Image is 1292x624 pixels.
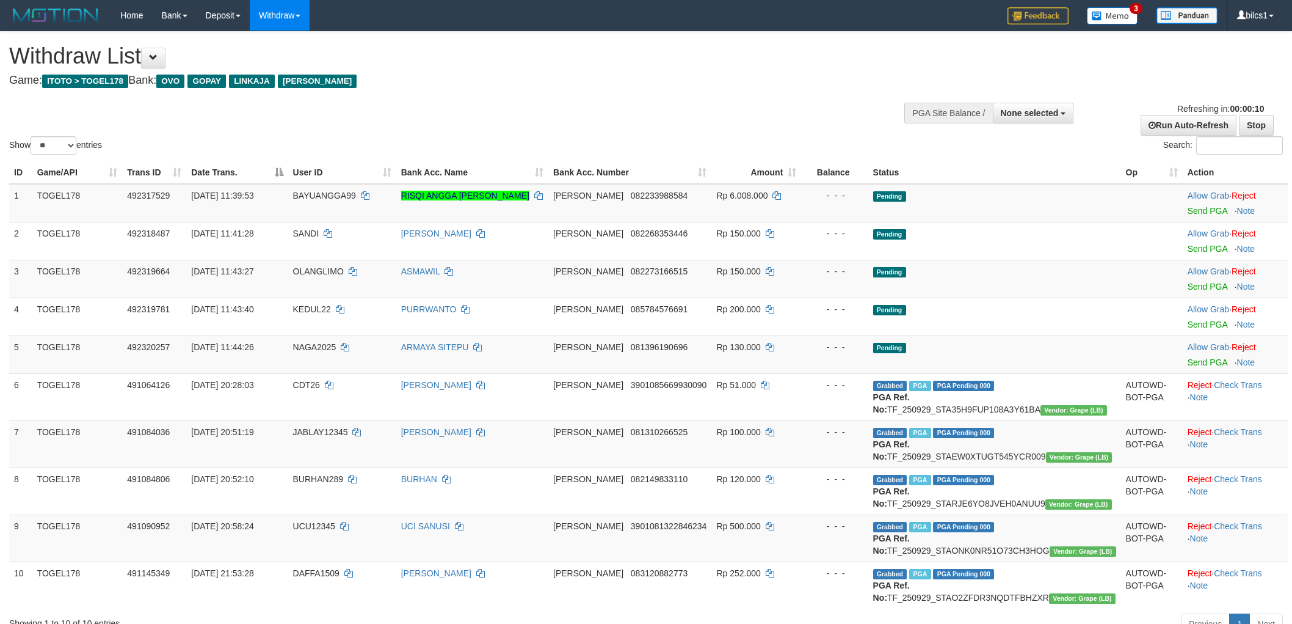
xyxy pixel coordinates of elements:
span: Refreshing in: [1177,104,1264,114]
span: Pending [873,305,906,315]
a: Note [1237,244,1255,254]
span: PGA Pending [933,381,994,391]
td: 1 [9,184,32,222]
td: 3 [9,260,32,298]
a: Check Trans [1214,380,1262,390]
label: Search: [1163,136,1283,155]
span: 3 [1130,3,1142,14]
a: Reject [1232,229,1256,238]
a: Send PGA [1188,282,1227,292]
span: Rp 120.000 [716,474,760,484]
td: TOGEL178 [32,184,123,222]
span: Grabbed [873,522,907,532]
a: Send PGA [1188,320,1227,329]
span: Rp 200.000 [716,304,760,314]
th: Date Trans.: activate to sort column descending [186,161,288,184]
a: [PERSON_NAME] [401,380,471,390]
td: 5 [9,336,32,373]
td: AUTOWD-BOT-PGA [1121,420,1183,468]
span: Copy 082233988584 to clipboard [631,191,688,200]
a: PURRWANTO [401,304,457,314]
div: - - - [806,189,863,202]
a: Note [1190,439,1208,449]
span: · [1188,304,1232,314]
a: [PERSON_NAME] [401,568,471,578]
a: Allow Grab [1188,229,1229,238]
a: Allow Grab [1188,266,1229,276]
a: Reject [1188,427,1212,437]
span: [PERSON_NAME] [553,427,623,437]
span: Vendor URL: https://dashboard.q2checkout.com/secure [1049,593,1116,604]
span: 492320257 [127,342,170,352]
a: ASMAWIL [401,266,440,276]
div: - - - [806,567,863,579]
td: 9 [9,515,32,562]
img: MOTION_logo.png [9,6,102,24]
span: Pending [873,267,906,277]
a: Run Auto-Refresh [1141,115,1236,136]
h4: Game: Bank: [9,75,849,87]
span: [DATE] 20:51:19 [191,427,253,437]
b: PGA Ref. No: [873,534,910,556]
a: Note [1190,486,1208,496]
span: Rp 6.008.000 [716,191,768,200]
div: - - - [806,341,863,353]
span: Marked by bilcs1 [909,428,931,438]
span: 492317529 [127,191,170,200]
span: · [1188,191,1232,200]
span: Copy 3901085669930090 to clipboard [631,380,707,390]
span: PGA Pending [933,522,994,532]
span: CDT26 [293,380,320,390]
span: Copy 083120882773 to clipboard [631,568,688,578]
th: Game/API: activate to sort column ascending [32,161,123,184]
td: · · [1183,420,1288,468]
td: TOGEL178 [32,468,123,515]
span: Copy 082273166515 to clipboard [631,266,688,276]
td: TOGEL178 [32,298,123,336]
span: Copy 085784576691 to clipboard [631,304,688,314]
span: Rp 500.000 [716,521,760,531]
select: Showentries [31,136,76,155]
span: Vendor URL: https://dashboard.q2checkout.com/secure [1050,546,1116,557]
td: · [1183,184,1288,222]
span: 491064126 [127,380,170,390]
div: - - - [806,426,863,438]
a: Note [1190,392,1208,402]
div: - - - [806,473,863,485]
span: OLANGLIMO [293,266,344,276]
a: ARMAYA SITEPU [401,342,469,352]
td: TF_250929_STAONK0NR51O73CH3HOG [868,515,1121,562]
div: - - - [806,303,863,315]
a: Check Trans [1214,427,1262,437]
td: 4 [9,298,32,336]
span: Marked by bilcs1 [909,475,931,485]
span: [PERSON_NAME] [278,75,357,88]
span: Copy 082268353446 to clipboard [631,229,688,238]
td: · · [1183,373,1288,420]
span: Pending [873,191,906,202]
a: Allow Grab [1188,304,1229,314]
span: 492319781 [127,304,170,314]
td: · · [1183,562,1288,609]
td: · [1183,298,1288,336]
b: PGA Ref. No: [873,486,910,508]
span: PGA Pending [933,475,994,485]
a: Reject [1232,342,1256,352]
label: Show entries [9,136,102,155]
span: BAYUANGGA99 [293,191,356,200]
span: Copy 3901081322846234 to clipboard [631,521,707,531]
td: · · [1183,515,1288,562]
span: Vendor URL: https://dashboard.q2checkout.com/secure [1046,452,1112,463]
span: Grabbed [873,428,907,438]
span: Copy 082149833110 to clipboard [631,474,688,484]
td: · · [1183,468,1288,515]
span: · [1188,229,1232,238]
b: PGA Ref. No: [873,392,910,414]
span: Rp 150.000 [716,266,760,276]
span: [DATE] 21:53:28 [191,568,253,578]
span: Rp 130.000 [716,342,760,352]
span: Marked by bilcs1 [909,569,931,579]
span: SANDI [293,229,319,238]
a: Send PGA [1188,244,1227,254]
td: TF_250929_STAEW0XTUGT545YCR009 [868,420,1121,468]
